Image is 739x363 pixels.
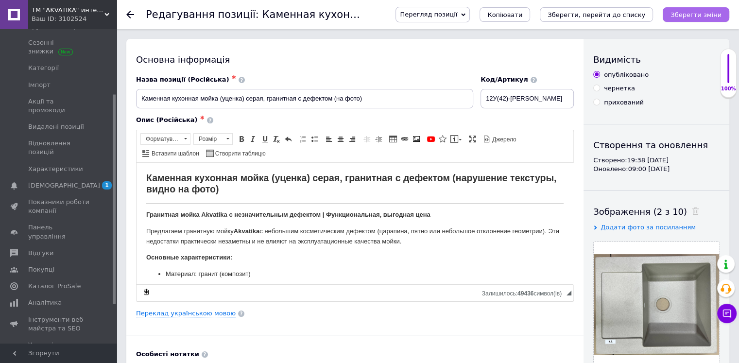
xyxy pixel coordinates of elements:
div: Створення та оновлення [593,139,720,151]
span: Категорії [28,64,59,72]
span: Джерело [491,136,516,144]
div: 100% Якість заповнення [720,49,737,98]
div: Зображення (2 з 10) [593,206,720,218]
a: Вставити повідомлення [449,134,463,144]
div: Основна інформація [136,53,574,66]
span: ✱ [232,74,236,81]
span: Аналітика [28,298,62,307]
span: Сезонні знижки [28,38,90,56]
span: Покупці [28,265,54,274]
a: Максимізувати [467,134,478,144]
span: Назва позиції (Російська) [136,76,229,83]
span: Форматування [141,134,181,144]
a: Переклад українською мовою [136,310,236,317]
span: Показники роботи компанії [28,198,90,215]
a: Вставити/видалити нумерований список [297,134,308,144]
button: Чат з покупцем [717,304,737,323]
span: Вставити шаблон [150,150,199,158]
a: Збільшити відступ [373,134,384,144]
button: Зберегти зміни [663,7,729,22]
a: Розмір [193,133,233,145]
span: Потягніть для зміни розмірів [567,291,571,295]
div: чернетка [604,84,635,93]
span: ✱ [200,115,205,121]
a: Зробити резервну копію зараз [141,287,152,297]
span: [DEMOGRAPHIC_DATA] [28,181,100,190]
div: опубліковано [604,70,649,79]
a: Видалити форматування [271,134,282,144]
button: Копіювати [480,7,530,22]
a: Джерело [481,134,518,144]
span: Код/Артикул [481,76,528,83]
a: Курсив (Ctrl+I) [248,134,258,144]
div: Повернутися назад [126,11,134,18]
body: Редактор, D869AE37-C55C-46BD-ADFE-7968081C3CD8 [10,10,427,182]
div: прихований [604,98,644,107]
span: Характеристики [28,165,83,173]
span: Відновлення позицій [28,139,90,156]
div: Оновлено: 09:00 [DATE] [593,165,720,173]
a: По центру [335,134,346,144]
span: Каталог ProSale [28,282,81,291]
div: Видимість [593,53,720,66]
a: Вставити іконку [437,134,448,144]
strong: Гранитная мойка Akvatika с незначительным дефектом | Функциональная, выгодная цена [10,48,294,55]
strong: Основные характеристики: [10,91,96,98]
span: Інструменти веб-майстра та SEO [28,315,90,333]
span: Розмір [194,134,223,144]
strong: Каменная кухонная мойка (уценка) серая, гранитная с дефектом (нарушение текстуры, видно на фото) [10,10,420,32]
span: Опис (Російська) [136,116,198,123]
span: Панель управління [28,223,90,241]
span: Видалені позиції [28,122,84,131]
a: Вставити/Редагувати посилання (Ctrl+L) [399,134,410,144]
div: Створено: 19:38 [DATE] [593,156,720,165]
span: 49436 [517,290,533,297]
a: По лівому краю [324,134,334,144]
a: По правому краю [347,134,358,144]
span: 1 [102,181,112,190]
a: Повернути (Ctrl+Z) [283,134,293,144]
h1: Редагування позиції: Каменная кухонная мойка (уценка) серая, гранитная с дефектом (на фото) [146,9,672,20]
span: Відгуки [28,249,53,258]
a: Таблиця [388,134,398,144]
div: Ваш ID: 3102524 [32,15,117,23]
a: Підкреслений (Ctrl+U) [259,134,270,144]
a: Вставити/видалити маркований список [309,134,320,144]
button: Зберегти, перейти до списку [540,7,653,22]
a: Жирний (Ctrl+B) [236,134,247,144]
i: Зберегти, перейти до списку [548,11,645,18]
span: Перегляд позиції [400,11,457,18]
p: Материал: гранит (композит) [29,106,408,117]
span: Копіювати [487,11,522,18]
a: Додати відео з YouTube [426,134,436,144]
span: Додати фото за посиланням [601,224,696,231]
a: Створити таблицю [205,148,267,158]
span: Створити таблицю [214,150,266,158]
div: Кiлькiсть символiв [482,288,567,297]
span: Акції та промокоди [28,97,90,115]
div: 100% [721,86,736,92]
span: Імпорт [28,81,51,89]
input: Наприклад, H&M жіноча сукня зелена 38 розмір вечірня максі з блискітками [136,89,473,108]
a: Зображення [411,134,422,144]
strong: Akvatika [97,65,123,72]
span: Управління сайтом [28,341,90,358]
b: Особисті нотатки [136,350,199,358]
span: ТМ "AKVATIKA" интернет-магазин виробника [32,6,104,15]
a: Вставити шаблон [141,148,201,158]
i: Зберегти зміни [670,11,722,18]
iframe: Редактор, D869AE37-C55C-46BD-ADFE-7968081C3CD8 [137,163,573,284]
a: Форматування [140,133,190,145]
p: Предлагаем гранитную мойку с небольшим косметическим дефектом (царапина, пятно или небольшое откл... [10,64,427,84]
a: Зменшити відступ [361,134,372,144]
